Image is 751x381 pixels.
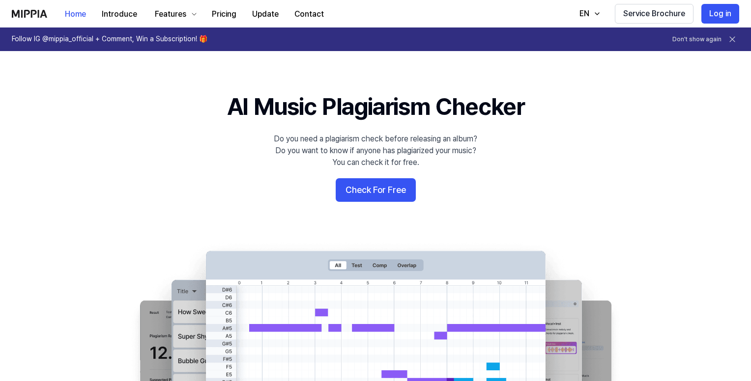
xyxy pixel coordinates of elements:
[204,4,244,24] button: Pricing
[12,10,47,18] img: logo
[701,4,739,24] button: Log in
[244,4,287,24] button: Update
[227,90,524,123] h1: AI Music Plagiarism Checker
[153,8,188,20] div: Features
[57,4,94,24] button: Home
[570,4,607,24] button: EN
[12,34,207,44] h1: Follow IG @mippia_official + Comment, Win a Subscription! 🎁
[336,178,416,202] button: Check For Free
[244,0,287,27] a: Update
[615,4,693,24] button: Service Brochure
[672,35,722,44] button: Don't show again
[57,0,94,27] a: Home
[578,8,591,20] div: EN
[287,4,332,24] button: Contact
[145,4,204,24] button: Features
[94,4,145,24] button: Introduce
[274,133,477,168] div: Do you need a plagiarism check before releasing an album? Do you want to know if anyone has plagi...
